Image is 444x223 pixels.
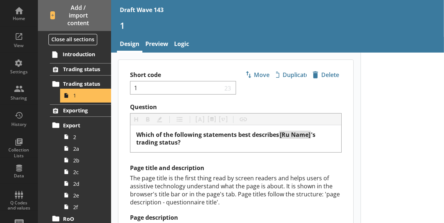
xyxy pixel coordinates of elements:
h1: 1 [120,20,435,31]
span: 2b [73,157,103,164]
li: Trading statusTrading status1 [38,63,111,101]
span: Duplicate [276,69,307,81]
span: 2d [73,180,103,187]
span: 2a [73,145,103,152]
span: [Ru Name] [280,131,310,139]
a: 2e [61,189,111,201]
a: Trading status [50,78,111,90]
span: 1 [73,92,103,99]
span: 2c [73,169,103,176]
span: RoO [63,215,103,222]
span: Delete [310,69,341,81]
a: Preview [142,37,171,53]
div: Question [136,131,335,146]
a: 1 [61,90,111,101]
span: Trading status [63,80,103,87]
a: Export [50,119,111,131]
span: Add / import content [50,4,99,27]
div: Draft Wave 143 [120,6,164,14]
div: Q Codes and values [6,200,32,211]
label: Page description [130,214,342,222]
div: Collection Lists [6,147,32,158]
span: Export [63,122,103,129]
label: Question [130,103,342,111]
span: 23 [223,84,233,91]
a: Design [117,37,142,53]
div: Home [6,16,32,22]
span: Introduction [63,51,103,58]
button: Close all sections [48,34,97,45]
a: 2c [61,166,111,178]
span: Which of the following statements best describes [136,131,279,139]
h2: Page title and description [130,164,342,172]
a: Logic [171,37,192,53]
span: 2e [73,192,103,199]
a: Exporting [50,104,111,117]
span: 2f [73,204,103,211]
button: Delete [310,69,342,81]
button: Duplicate [276,69,307,81]
a: 2b [61,154,111,166]
a: 2d [61,178,111,189]
a: 2a [61,143,111,154]
div: The page title is the first thing read by screen readers and helps users of assistive technology ... [130,174,342,206]
div: Data [6,173,32,179]
div: View [6,43,32,49]
a: 2f [61,201,111,213]
span: 2 [73,134,103,141]
div: Sharing [6,95,32,101]
li: Export22a2b2c2d2e2f [53,119,111,213]
span: Trading status [63,66,103,73]
span: 's trading status? [136,131,317,146]
a: Introduction [50,49,111,60]
button: Move [242,69,273,81]
a: 2 [61,131,111,143]
span: Exporting [63,107,103,114]
div: History [6,122,32,127]
a: Trading status [50,63,111,76]
div: Settings [6,69,32,75]
label: Short code [130,71,236,79]
li: Trading status1 [53,78,111,101]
